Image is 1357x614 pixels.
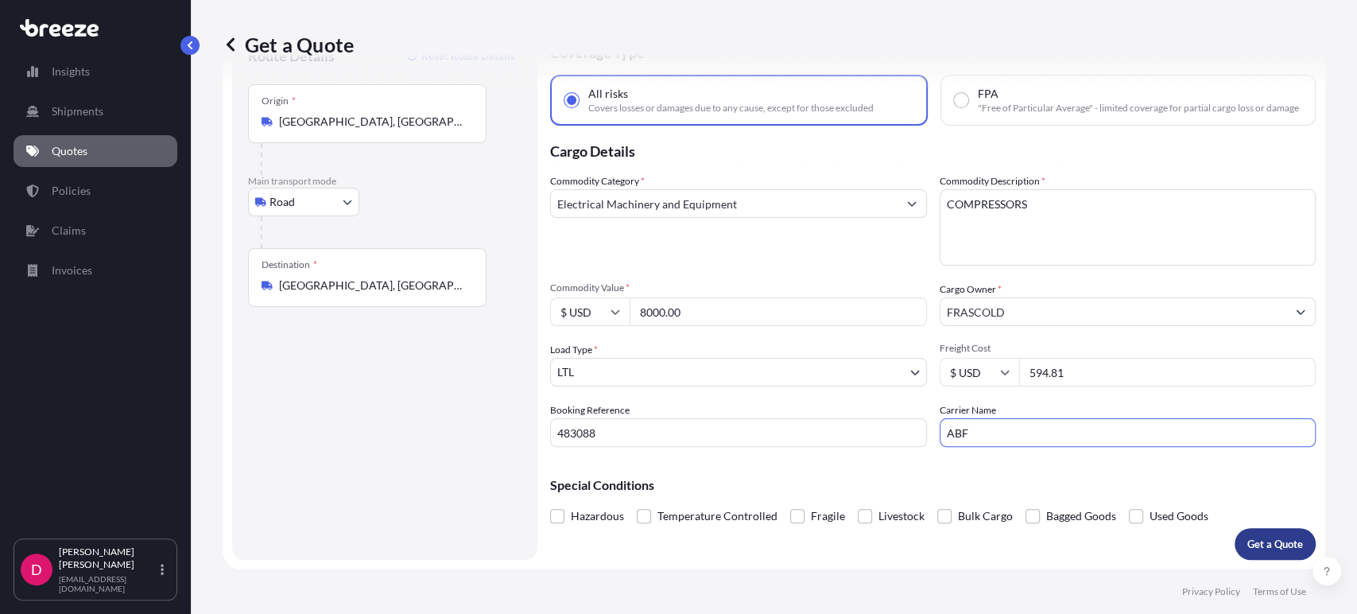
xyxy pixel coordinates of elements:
span: Freight Cost [940,342,1316,355]
label: Booking Reference [550,402,630,418]
span: D [31,562,42,577]
input: Origin [279,114,467,130]
span: Covers losses or damages due to any cause, except for those excluded [588,102,874,115]
p: [EMAIL_ADDRESS][DOMAIN_NAME] [59,574,157,593]
span: Commodity Value [550,282,927,294]
span: Load Type [550,342,598,358]
span: Temperature Controlled [657,504,777,528]
span: All risks [588,86,628,102]
p: [PERSON_NAME] [PERSON_NAME] [59,546,157,571]
label: Commodity Description [940,173,1045,189]
p: Get a Quote [1247,536,1303,552]
span: Bagged Goods [1046,504,1116,528]
span: Fragile [811,504,845,528]
span: Bulk Cargo [958,504,1013,528]
label: Carrier Name [940,402,996,418]
label: Commodity Category [550,173,645,189]
p: Main transport mode [248,175,521,188]
input: Full name [940,297,1287,326]
p: Quotes [52,143,87,159]
p: Claims [52,223,86,239]
input: Enter name [940,418,1316,447]
button: Show suggestions [1286,297,1315,326]
a: Invoices [14,255,177,286]
a: Policies [14,175,177,207]
p: Get a Quote [223,32,354,57]
span: Used Goods [1150,504,1208,528]
a: Terms of Use [1253,585,1306,598]
p: Policies [52,183,91,199]
input: Your internal reference [550,418,927,447]
span: Road [269,194,295,210]
input: Enter amount [1019,358,1316,387]
input: Select a commodity type [551,189,898,218]
span: FPA [978,86,998,102]
button: Show suggestions [898,189,926,218]
p: Special Conditions [550,479,1316,492]
p: Invoices [52,262,92,278]
div: Destination [262,258,317,271]
a: Claims [14,215,177,247]
span: Hazardous [571,504,624,528]
input: FPA"Free of Particular Average" - limited coverage for partial cargo loss or damage [954,93,968,107]
input: All risksCovers losses or damages due to any cause, except for those excluded [564,93,579,107]
button: Select transport [248,188,359,216]
a: Insights [14,56,177,87]
p: Insights [52,64,90,80]
span: Livestock [878,504,925,528]
span: LTL [557,364,574,380]
label: Cargo Owner [940,282,1002,297]
button: LTL [550,358,927,387]
input: Type amount [630,297,927,326]
a: Privacy Policy [1182,585,1240,598]
p: Cargo Details [550,126,1316,173]
a: Shipments [14,95,177,127]
p: Shipments [52,103,103,119]
input: Destination [279,278,467,293]
button: Get a Quote [1235,528,1316,560]
span: "Free of Particular Average" - limited coverage for partial cargo loss or damage [978,102,1299,115]
a: Quotes [14,135,177,167]
div: Origin [262,95,296,107]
